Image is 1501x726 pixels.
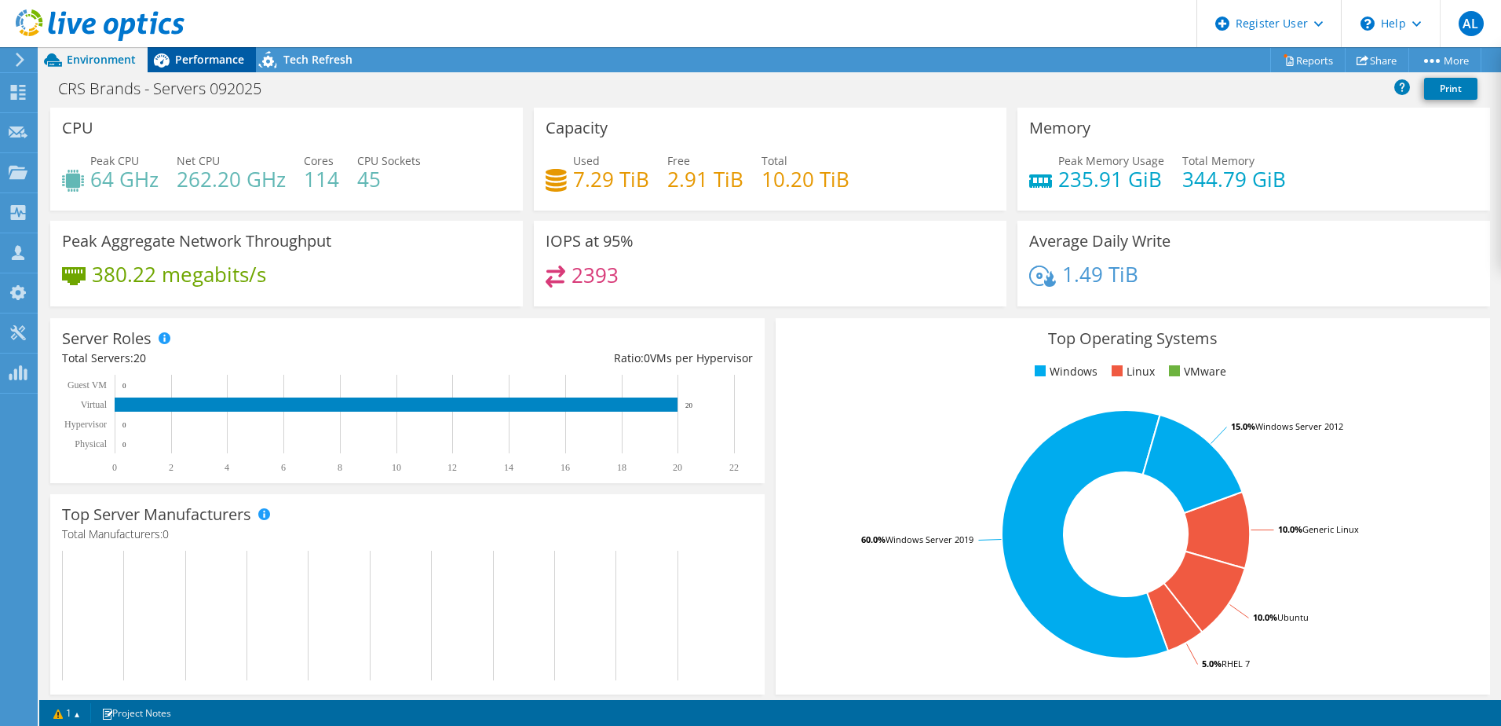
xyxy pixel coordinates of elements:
text: 22 [729,462,739,473]
h3: Memory [1029,119,1090,137]
text: 14 [504,462,513,473]
h4: 114 [304,170,339,188]
span: Net CPU [177,153,220,168]
h4: Total Manufacturers: [62,526,753,543]
span: Total [761,153,787,168]
text: 16 [561,462,570,473]
text: 6 [281,462,286,473]
svg: \n [1360,16,1375,31]
h4: 380.22 megabits/s [92,266,266,283]
li: Windows [1031,363,1097,380]
tspan: 5.0% [1202,658,1222,669]
h3: Top Operating Systems [787,330,1478,347]
h4: 262.20 GHz [177,170,286,188]
h1: CRS Brands - Servers 092025 [51,80,286,97]
h3: Average Daily Write [1029,233,1170,250]
span: 0 [644,350,650,365]
h4: 2.91 TiB [667,170,743,188]
h4: 1.49 TiB [1062,266,1138,283]
h3: Server Roles [62,330,152,347]
h4: 2393 [572,266,619,284]
text: 0 [122,441,126,449]
span: Peak Memory Usage [1058,153,1164,168]
text: 12 [447,462,457,473]
h4: 10.20 TiB [761,170,849,188]
h3: Peak Aggregate Network Throughput [62,233,331,250]
a: Print [1424,78,1477,100]
text: Virtual [81,399,108,410]
a: Reports [1270,48,1346,72]
text: 20 [685,401,693,409]
li: VMware [1165,363,1226,380]
text: Physical [75,438,107,449]
text: 10 [392,462,401,473]
text: 0 [122,382,126,390]
tspan: Generic Linux [1302,523,1359,535]
span: AL [1459,11,1484,36]
span: Tech Refresh [283,52,352,67]
tspan: Windows Server 2012 [1255,420,1343,432]
div: Ratio: VMs per Hypervisor [407,350,753,367]
tspan: 60.0% [861,533,886,545]
tspan: 10.0% [1278,523,1302,535]
a: Project Notes [90,703,182,723]
tspan: 10.0% [1253,611,1277,623]
span: Free [667,153,690,168]
h4: 64 GHz [90,170,159,188]
text: 2 [169,462,173,473]
span: Total Memory [1182,153,1254,168]
h4: 235.91 GiB [1058,170,1164,188]
span: Peak CPU [90,153,139,168]
a: Share [1345,48,1409,72]
text: 0 [112,462,117,473]
h3: Capacity [546,119,608,137]
tspan: 15.0% [1231,420,1255,432]
text: 4 [225,462,229,473]
text: 18 [617,462,626,473]
tspan: Ubuntu [1277,611,1309,623]
tspan: RHEL 7 [1222,658,1250,669]
h3: CPU [62,119,93,137]
span: Cores [304,153,334,168]
span: Used [573,153,600,168]
tspan: Windows Server 2019 [886,533,973,545]
a: More [1408,48,1481,72]
li: Linux [1108,363,1155,380]
span: Performance [175,52,244,67]
span: 20 [133,350,146,365]
text: Guest VM [68,379,107,390]
h3: IOPS at 95% [546,233,634,250]
span: Environment [67,52,136,67]
text: Hypervisor [64,419,107,430]
text: 8 [338,462,342,473]
a: 1 [42,703,91,723]
h4: 45 [357,170,421,188]
h4: 344.79 GiB [1182,170,1286,188]
div: Total Servers: [62,350,407,367]
h4: 7.29 TiB [573,170,649,188]
h3: Top Server Manufacturers [62,506,251,523]
span: CPU Sockets [357,153,421,168]
text: 20 [673,462,682,473]
span: 0 [163,526,169,541]
text: 0 [122,421,126,429]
